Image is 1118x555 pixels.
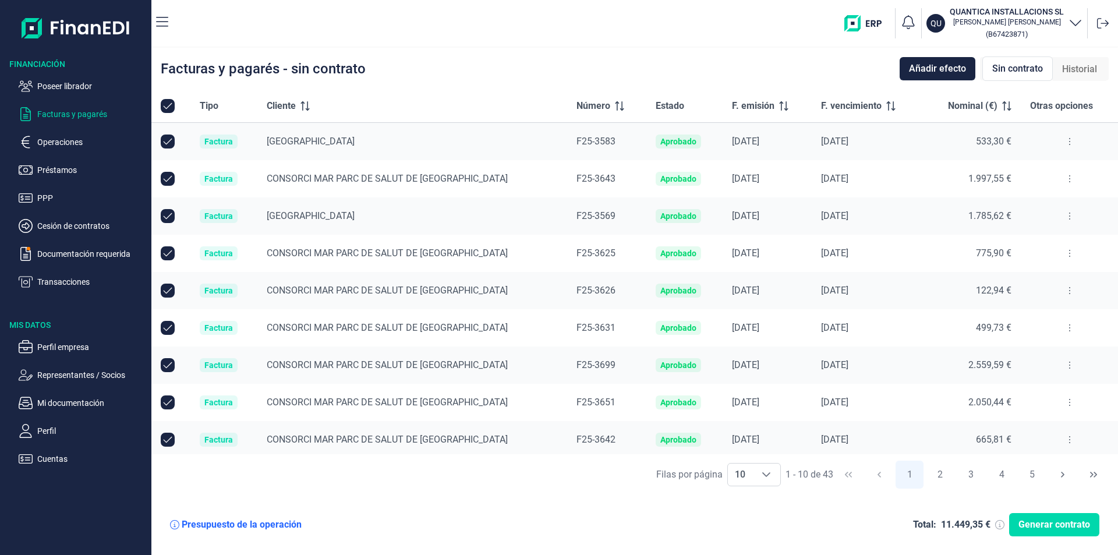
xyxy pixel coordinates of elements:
[19,163,147,177] button: Préstamos
[732,322,803,334] div: [DATE]
[19,424,147,438] button: Perfil
[660,174,696,183] div: Aprobado
[19,396,147,410] button: Mi documentación
[267,99,296,113] span: Cliente
[950,17,1064,27] p: [PERSON_NAME] [PERSON_NAME]
[161,246,175,260] div: Row Unselected null
[948,99,997,113] span: Nominal (€)
[37,424,147,438] p: Perfil
[821,359,914,371] div: [DATE]
[732,210,803,222] div: [DATE]
[576,173,615,184] span: F25-3643
[576,136,615,147] span: F25-3583
[37,79,147,93] p: Poseer librador
[1053,58,1106,81] div: Historial
[926,6,1082,41] button: QUQUANTICA INSTALLACIONS SL[PERSON_NAME] [PERSON_NAME](B67423871)
[732,359,803,371] div: [DATE]
[161,284,175,298] div: Row Unselected null
[161,135,175,149] div: Row Unselected null
[204,360,233,370] div: Factura
[19,340,147,354] button: Perfil empresa
[161,395,175,409] div: Row Unselected null
[732,248,803,259] div: [DATE]
[976,136,1011,147] span: 533,30 €
[656,468,723,482] div: Filas por página
[865,461,893,489] button: Previous Page
[204,137,233,146] div: Factura
[900,57,975,80] button: Añadir efecto
[732,99,774,113] span: F. emisión
[821,285,914,296] div: [DATE]
[821,99,882,113] span: F. vencimiento
[37,275,147,289] p: Transacciones
[37,452,147,466] p: Cuentas
[732,173,803,185] div: [DATE]
[576,434,615,445] span: F25-3642
[957,461,985,489] button: Page 3
[267,248,508,259] span: CONSORCI MAR PARC DE SALUT DE [GEOGRAPHIC_DATA]
[37,191,147,205] p: PPP
[161,62,366,76] div: Facturas y pagarés - sin contrato
[19,191,147,205] button: PPP
[37,340,147,354] p: Perfil empresa
[976,248,1011,259] span: 775,90 €
[37,219,147,233] p: Cesión de contratos
[204,323,233,333] div: Factura
[19,135,147,149] button: Operaciones
[931,17,942,29] p: QU
[576,285,615,296] span: F25-3626
[19,452,147,466] button: Cuentas
[267,210,355,221] span: [GEOGRAPHIC_DATA]
[926,461,954,489] button: Page 2
[660,435,696,444] div: Aprobado
[204,398,233,407] div: Factura
[660,360,696,370] div: Aprobado
[1062,62,1097,76] span: Historial
[204,435,233,444] div: Factura
[728,464,752,486] span: 10
[844,15,890,31] img: erp
[988,461,1016,489] button: Page 4
[660,137,696,146] div: Aprobado
[821,173,914,185] div: [DATE]
[576,99,610,113] span: Número
[968,397,1011,408] span: 2.050,44 €
[660,286,696,295] div: Aprobado
[1018,461,1046,489] button: Page 5
[267,285,508,296] span: CONSORCI MAR PARC DE SALUT DE [GEOGRAPHIC_DATA]
[576,397,615,408] span: F25-3651
[37,396,147,410] p: Mi documentación
[1009,513,1099,536] button: Generar contrato
[161,99,175,113] div: All items selected
[204,286,233,295] div: Factura
[656,99,684,113] span: Estado
[204,249,233,258] div: Factura
[161,358,175,372] div: Row Unselected null
[161,172,175,186] div: Row Unselected null
[660,211,696,221] div: Aprobado
[37,163,147,177] p: Préstamos
[19,107,147,121] button: Facturas y pagarés
[1030,99,1093,113] span: Otras opciones
[576,322,615,333] span: F25-3631
[968,210,1011,221] span: 1.785,62 €
[161,321,175,335] div: Row Unselected null
[896,461,924,489] button: Page 1
[204,174,233,183] div: Factura
[976,434,1011,445] span: 665,81 €
[37,247,147,261] p: Documentación requerida
[22,9,130,47] img: Logo de aplicación
[161,433,175,447] div: Row Unselected null
[576,248,615,259] span: F25-3625
[821,248,914,259] div: [DATE]
[909,62,966,76] span: Añadir efecto
[821,136,914,147] div: [DATE]
[950,6,1064,17] h3: QUANTICA INSTALLACIONS SL
[267,136,355,147] span: [GEOGRAPHIC_DATA]
[660,323,696,333] div: Aprobado
[732,285,803,296] div: [DATE]
[182,519,302,531] div: Presupuesto de la operación
[267,434,508,445] span: CONSORCI MAR PARC DE SALUT DE [GEOGRAPHIC_DATA]
[660,249,696,258] div: Aprobado
[267,322,508,333] span: CONSORCI MAR PARC DE SALUT DE [GEOGRAPHIC_DATA]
